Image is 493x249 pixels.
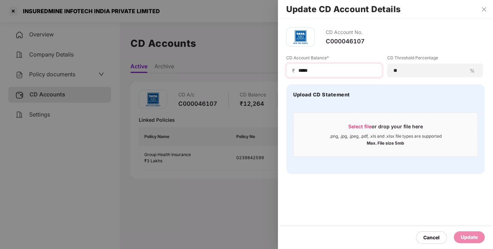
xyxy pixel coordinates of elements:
[467,67,477,74] span: %
[367,139,404,146] div: Max. File size 5mb
[326,37,365,45] div: C000046107
[479,6,489,12] button: Close
[387,55,483,63] label: CD Threshold Percentage
[423,234,440,241] div: Cancel
[348,123,372,129] span: Select file
[326,27,365,37] div: CD Account No.
[330,134,442,139] div: .png, .jpg, .jpeg, .pdf, .xls and .xlsx file types are supported
[461,233,478,241] div: Update
[286,6,485,13] h2: Update CD Account Details
[290,27,311,48] img: tatag.png
[286,55,382,63] label: CD Account Balance*
[292,67,298,74] span: ₹
[294,118,477,151] span: Select fileor drop your file here.png, .jpg, .jpeg, .pdf, .xls and .xlsx file types are supported...
[348,123,423,134] div: or drop your file here
[293,91,350,98] h4: Upload CD Statement
[481,7,487,12] span: close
